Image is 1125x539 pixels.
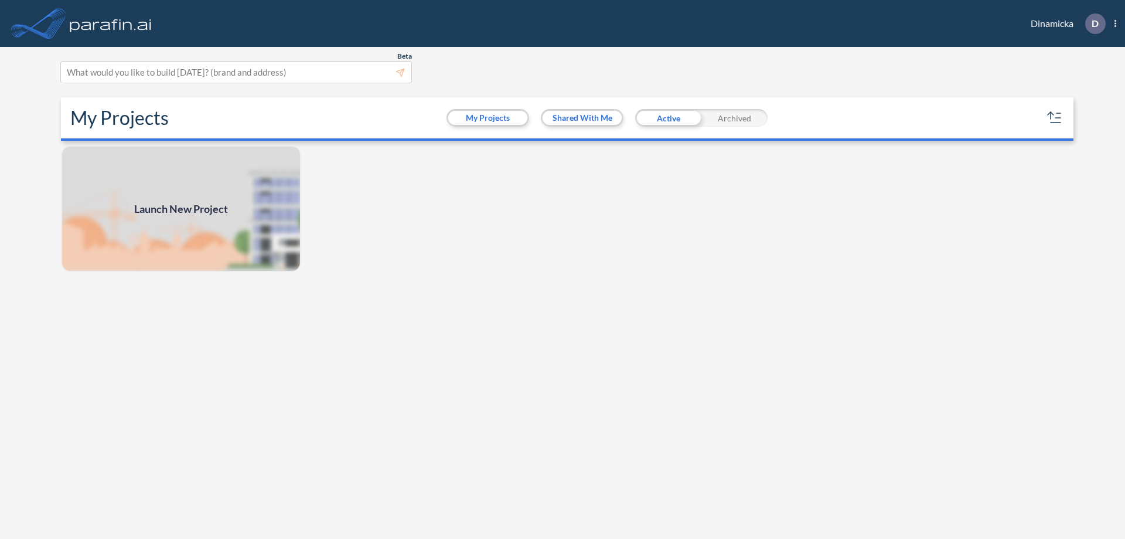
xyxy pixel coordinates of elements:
[1045,109,1064,127] button: sort
[397,52,412,61] span: Beta
[448,111,527,125] button: My Projects
[543,111,622,125] button: Shared With Me
[635,109,701,127] div: Active
[1013,13,1116,34] div: Dinamicka
[67,12,154,35] img: logo
[701,109,768,127] div: Archived
[61,145,301,272] a: Launch New Project
[61,145,301,272] img: add
[1092,18,1099,29] p: D
[70,107,169,129] h2: My Projects
[134,201,228,217] span: Launch New Project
